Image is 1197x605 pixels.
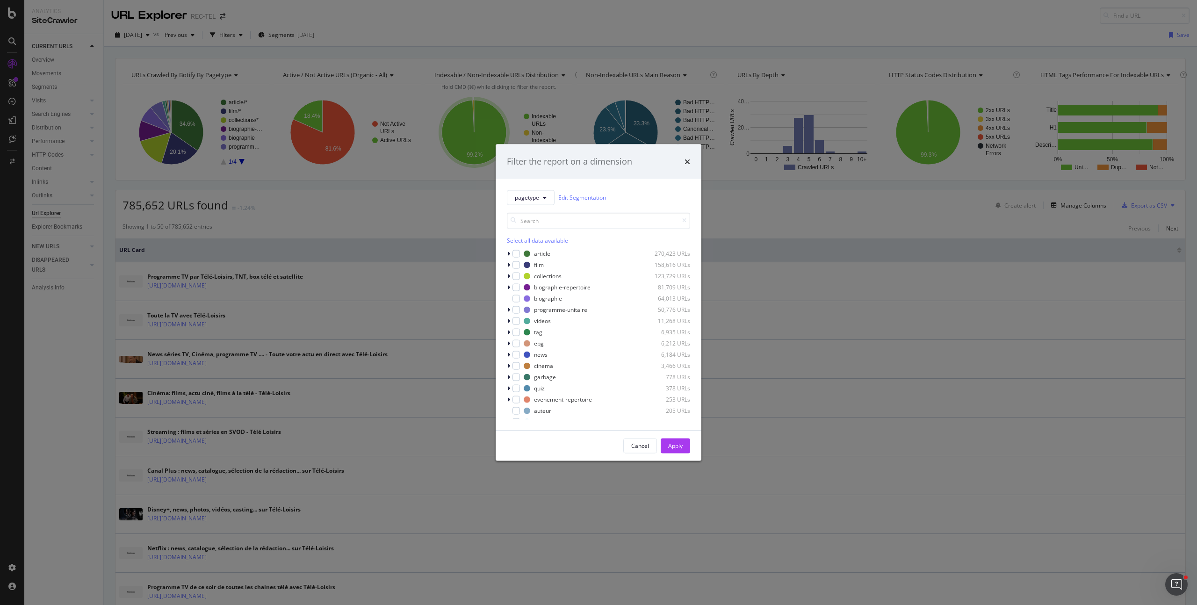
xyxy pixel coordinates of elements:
[515,194,539,202] span: pagetype
[507,156,632,168] div: Filter the report on a dimension
[534,283,591,291] div: biographie-repertoire
[623,438,657,453] button: Cancel
[644,295,690,302] div: 64,013 URLs
[534,250,550,258] div: article
[534,351,548,359] div: news
[534,339,544,347] div: epg
[507,212,690,229] input: Search
[644,283,690,291] div: 81,709 URLs
[534,328,542,336] div: tag
[644,418,690,426] div: 151 URLs
[644,362,690,370] div: 3,466 URLs
[534,295,562,302] div: biographie
[644,272,690,280] div: 123,729 URLs
[644,306,690,314] div: 50,776 URLs
[534,384,545,392] div: quiz
[534,317,551,325] div: videos
[558,193,606,202] a: Edit Segmentation
[661,438,690,453] button: Apply
[631,442,649,450] div: Cancel
[534,261,544,269] div: film
[644,328,690,336] div: 6,935 URLs
[644,351,690,359] div: 6,184 URLs
[644,407,690,415] div: 205 URLs
[1165,573,1188,596] iframe: Intercom live chat
[534,407,551,415] div: auteur
[534,272,562,280] div: collections
[534,373,556,381] div: garbage
[507,190,555,205] button: pagetype
[644,261,690,269] div: 158,616 URLs
[496,144,701,461] div: modal
[534,418,561,426] div: streaming
[534,306,587,314] div: programme-unitaire
[644,317,690,325] div: 11,268 URLs
[668,442,683,450] div: Apply
[644,250,690,258] div: 270,423 URLs
[507,236,690,244] div: Select all data available
[534,396,592,403] div: evenement-repertoire
[644,373,690,381] div: 778 URLs
[534,362,553,370] div: cinema
[644,384,690,392] div: 378 URLs
[685,156,690,168] div: times
[644,339,690,347] div: 6,212 URLs
[644,396,690,403] div: 253 URLs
